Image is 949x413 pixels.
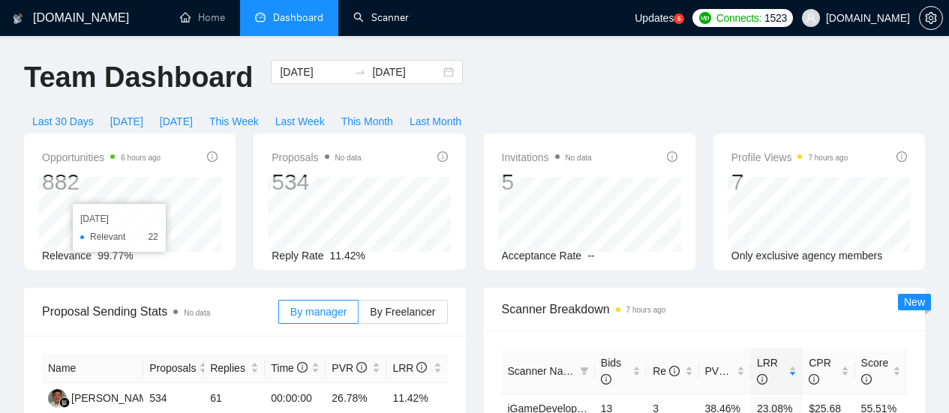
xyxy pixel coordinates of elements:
span: 1523 [764,10,787,26]
span: to [354,66,366,78]
time: 7 hours ago [626,306,666,314]
span: info-circle [861,374,872,385]
span: This Week [209,113,259,130]
span: info-circle [757,374,767,385]
span: Proposals [149,360,196,376]
span: Acceptance Rate [502,250,582,262]
input: Start date [280,64,348,80]
span: Bids [601,357,621,385]
span: CPR [809,357,831,385]
time: 7 hours ago [808,154,848,162]
input: End date [372,64,440,80]
span: info-circle [729,366,740,376]
li: Relevant [80,229,158,244]
span: Reply Rate [272,250,323,262]
span: Last Week [275,113,325,130]
span: Proposals [272,148,361,166]
span: Profile Views [731,148,848,166]
div: [DATE] [80,211,158,226]
span: 22 [148,229,158,244]
span: By manager [290,306,347,318]
span: info-circle [667,151,677,162]
span: Proposal Sending Stats [42,302,278,321]
div: 5 [502,168,592,196]
span: Time [271,362,307,374]
th: Proposals [143,354,204,383]
span: info-circle [356,362,367,373]
span: 11.42% [330,250,365,262]
span: No data [184,309,210,317]
span: LRR [757,357,778,385]
iframe: Intercom live chat [898,362,934,398]
span: Score [861,357,889,385]
span: filter [580,367,589,376]
time: 6 hours ago [121,154,161,162]
div: 7 [731,168,848,196]
div: [PERSON_NAME] [71,390,158,406]
img: gigradar-bm.png [59,397,70,408]
span: Connects: [716,10,761,26]
span: Last 30 Days [32,113,94,130]
span: info-circle [896,151,907,162]
span: Last Month [410,113,461,130]
span: PVR [705,365,740,377]
button: Last 30 Days [24,109,102,133]
img: upwork-logo.png [699,12,711,24]
a: setting [919,12,943,24]
div: 534 [272,168,361,196]
span: [DATE] [110,113,143,130]
button: [DATE] [102,109,152,133]
span: Opportunities [42,148,161,166]
button: Last Week [267,109,333,133]
span: Dashboard [273,11,323,24]
span: info-circle [601,374,611,385]
span: Scanner Breakdown [502,300,908,319]
span: filter [577,360,592,382]
span: user [806,13,816,23]
span: info-circle [669,366,680,376]
span: info-circle [416,362,427,373]
button: setting [919,6,943,30]
text: 5 [677,16,681,22]
span: LRR [392,362,427,374]
span: Invitations [502,148,592,166]
span: No data [335,154,362,162]
span: info-circle [297,362,308,373]
a: SH[PERSON_NAME] [48,391,158,403]
span: 99.77% [98,250,133,262]
span: info-circle [437,151,448,162]
span: PVR [332,362,367,374]
h1: Team Dashboard [24,60,253,95]
span: Replies [210,360,248,376]
span: No data [566,154,592,162]
span: By Freelancer [370,306,435,318]
span: This Month [341,113,393,130]
img: logo [13,7,23,31]
span: New [904,296,925,308]
span: Only exclusive agency members [731,250,883,262]
button: Last Month [401,109,470,133]
span: setting [920,12,942,24]
span: Re [653,365,680,377]
span: Relevance [42,250,92,262]
span: dashboard [255,12,266,22]
a: 5 [674,13,684,24]
th: Name [42,354,143,383]
th: Replies [204,354,265,383]
span: swap-right [354,66,366,78]
span: [DATE] [160,113,193,130]
span: Scanner Name [508,365,578,377]
button: [DATE] [152,109,201,133]
span: info-circle [207,151,218,162]
div: 882 [42,168,161,196]
button: This Week [201,109,267,133]
a: homeHome [180,11,225,24]
span: info-circle [809,374,819,385]
span: Updates [635,12,674,24]
span: -- [587,250,594,262]
button: This Month [333,109,401,133]
a: searchScanner [353,11,409,24]
img: SH [48,389,67,408]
